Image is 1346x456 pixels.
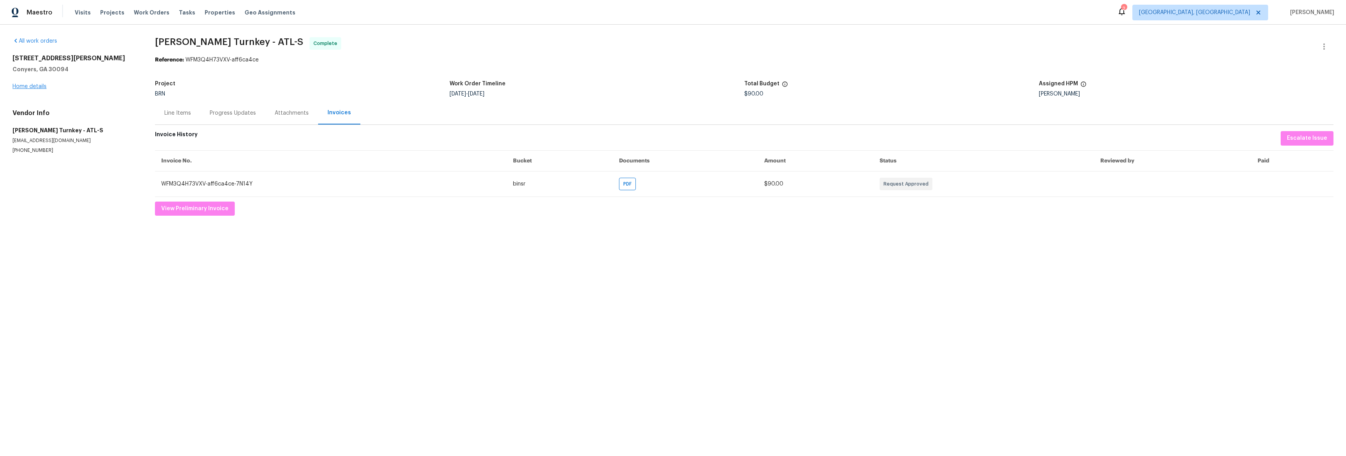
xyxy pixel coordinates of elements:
span: PDF [623,180,635,188]
h5: Project [155,81,175,87]
td: WFM3Q4H73VXV-aff6ca4ce-7N14Y [155,171,507,196]
span: Visits [75,9,91,16]
div: Line Items [164,109,191,117]
span: Complete [313,40,340,47]
span: BRN [155,91,165,97]
span: $90.00 [764,181,783,187]
h5: Work Order Timeline [450,81,506,87]
span: Request Approved [884,180,932,188]
th: Status [873,150,1094,171]
span: [PERSON_NAME] Turnkey - ATL-S [155,37,303,47]
button: View Preliminary Invoice [155,202,235,216]
div: WFM3Q4H73VXV-aff6ca4ce [155,56,1333,64]
span: Escalate Issue [1287,133,1327,143]
div: [PERSON_NAME] [1039,91,1333,97]
span: Maestro [27,9,52,16]
span: The hpm assigned to this work order. [1080,81,1087,91]
span: [PERSON_NAME] [1287,9,1334,16]
h5: Assigned HPM [1039,81,1078,87]
div: Progress Updates [210,109,256,117]
span: View Preliminary Invoice [161,204,229,214]
a: All work orders [13,38,57,44]
div: PDF [619,178,636,190]
button: Escalate Issue [1281,131,1333,146]
span: Work Orders [134,9,169,16]
span: Properties [205,9,235,16]
h5: [PERSON_NAME] Turnkey - ATL-S [13,126,136,134]
th: Documents [613,150,758,171]
th: Amount [758,150,873,171]
th: Bucket [507,150,612,171]
td: binsr [507,171,612,196]
h5: Conyers, GA 30094 [13,65,136,73]
h4: Vendor Info [13,109,136,117]
div: 2 [1121,5,1126,13]
span: Projects [100,9,124,16]
span: - [450,91,484,97]
b: Reference: [155,57,184,63]
span: $90.00 [744,91,763,97]
span: Tasks [179,10,195,15]
th: Paid [1251,150,1333,171]
th: Invoice No. [155,150,507,171]
span: The total cost of line items that have been proposed by Opendoor. This sum includes line items th... [782,81,788,91]
a: Home details [13,84,47,89]
th: Reviewed by [1094,150,1251,171]
p: [EMAIL_ADDRESS][DOMAIN_NAME] [13,137,136,144]
div: Invoices [328,109,351,117]
h5: Total Budget [744,81,779,87]
h2: [STREET_ADDRESS][PERSON_NAME] [13,54,136,62]
span: [GEOGRAPHIC_DATA], [GEOGRAPHIC_DATA] [1139,9,1250,16]
div: Attachments [275,109,309,117]
span: [DATE] [450,91,466,97]
span: [DATE] [468,91,484,97]
span: Geo Assignments [245,9,295,16]
h6: Invoice History [155,131,198,142]
p: [PHONE_NUMBER] [13,147,136,154]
